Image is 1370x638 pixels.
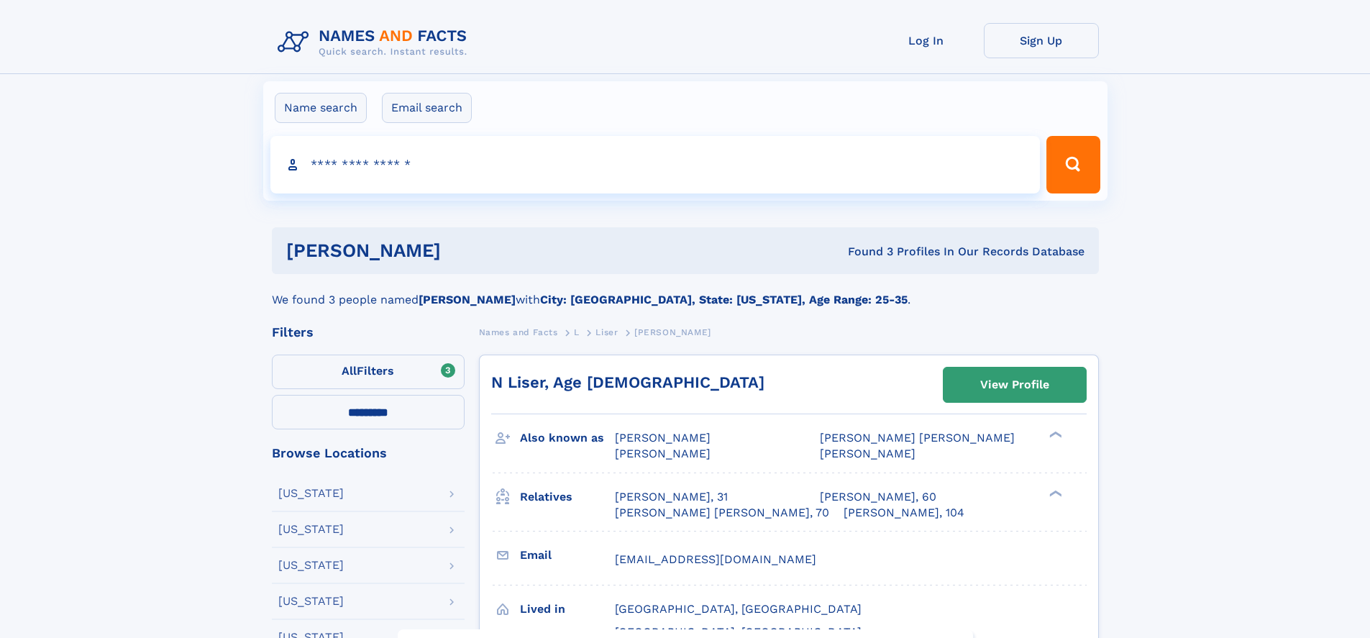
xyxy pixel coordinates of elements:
h3: Email [520,543,615,568]
a: View Profile [944,368,1086,402]
h1: [PERSON_NAME] [286,242,644,260]
span: [EMAIL_ADDRESS][DOMAIN_NAME] [615,552,816,566]
h3: Relatives [520,485,615,509]
b: [PERSON_NAME] [419,293,516,306]
span: [PERSON_NAME] [634,327,711,337]
div: ❯ [1046,430,1063,439]
span: [GEOGRAPHIC_DATA], [GEOGRAPHIC_DATA] [615,602,862,616]
label: Name search [275,93,367,123]
label: Email search [382,93,472,123]
span: [PERSON_NAME] [615,447,711,460]
div: ❯ [1046,488,1063,498]
a: Names and Facts [479,323,558,341]
div: [US_STATE] [278,560,344,571]
span: [PERSON_NAME] [615,431,711,445]
div: We found 3 people named with . [272,274,1099,309]
span: Liser [595,327,618,337]
div: Filters [272,326,465,339]
span: [PERSON_NAME] [820,447,915,460]
div: [US_STATE] [278,488,344,499]
span: All [342,364,357,378]
a: L [574,323,580,341]
a: [PERSON_NAME], 31 [615,489,728,505]
a: Liser [595,323,618,341]
span: L [574,327,580,337]
a: [PERSON_NAME], 104 [844,505,964,521]
h3: Also known as [520,426,615,450]
h3: Lived in [520,597,615,621]
div: [US_STATE] [278,596,344,607]
button: Search Button [1046,136,1100,193]
a: N Liser, Age [DEMOGRAPHIC_DATA] [491,373,764,391]
label: Filters [272,355,465,389]
div: Browse Locations [272,447,465,460]
div: [US_STATE] [278,524,344,535]
span: [PERSON_NAME] [PERSON_NAME] [820,431,1015,445]
a: [PERSON_NAME] [PERSON_NAME], 70 [615,505,829,521]
div: Found 3 Profiles In Our Records Database [644,244,1084,260]
input: search input [270,136,1041,193]
b: City: [GEOGRAPHIC_DATA], State: [US_STATE], Age Range: 25-35 [540,293,908,306]
img: Logo Names and Facts [272,23,479,62]
div: View Profile [980,368,1049,401]
a: Sign Up [984,23,1099,58]
a: Log In [869,23,984,58]
a: [PERSON_NAME], 60 [820,489,936,505]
